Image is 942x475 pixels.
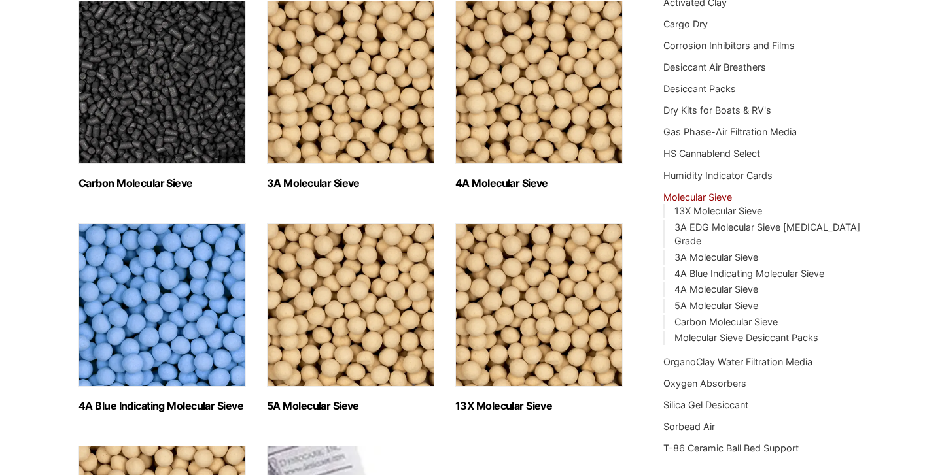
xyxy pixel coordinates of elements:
[267,400,434,412] h2: 5A Molecular Sieve
[663,61,766,73] a: Desiccant Air Breathers
[674,300,758,311] a: 5A Molecular Sieve
[663,40,795,51] a: Corrosion Inhibitors and Films
[663,18,708,29] a: Cargo Dry
[455,1,623,164] img: 4A Molecular Sieve
[455,400,623,412] h2: 13X Molecular Sieve
[78,177,246,189] h2: Carbon Molecular Sieve
[674,284,758,295] a: 4A Molecular Sieve
[663,191,732,203] a: Molecular Sieve
[674,316,778,327] a: Carbon Molecular Sieve
[78,223,246,412] a: Visit product category 4A Blue Indicating Molecular Sieve
[663,399,748,410] a: Silica Gel Desiccant
[267,1,434,164] img: 3A Molecular Sieve
[663,442,799,453] a: T-86 Ceramic Ball Bed Support
[78,400,246,412] h2: 4A Blue Indicating Molecular Sieve
[267,1,434,189] a: Visit product category 3A Molecular Sieve
[674,205,762,216] a: 13X Molecular Sieve
[674,221,860,247] a: 3A EDG Molecular Sieve [MEDICAL_DATA] Grade
[455,1,623,189] a: Visit product category 4A Molecular Sieve
[267,223,434,387] img: 5A Molecular Sieve
[663,105,771,116] a: Dry Kits for Boats & RV's
[663,148,760,159] a: HS Cannablend Select
[78,223,246,387] img: 4A Blue Indicating Molecular Sieve
[455,223,623,387] img: 13X Molecular Sieve
[663,356,812,367] a: OrganoClay Water Filtration Media
[78,1,246,164] img: Carbon Molecular Sieve
[663,170,773,181] a: Humidity Indicator Cards
[267,177,434,189] h2: 3A Molecular Sieve
[674,332,818,343] a: Molecular Sieve Desiccant Packs
[663,421,715,432] a: Sorbead Air
[455,177,623,189] h2: 4A Molecular Sieve
[78,1,246,189] a: Visit product category Carbon Molecular Sieve
[663,378,746,389] a: Oxygen Absorbers
[663,83,736,94] a: Desiccant Packs
[663,126,797,137] a: Gas Phase-Air Filtration Media
[455,223,623,412] a: Visit product category 13X Molecular Sieve
[674,268,824,279] a: 4A Blue Indicating Molecular Sieve
[267,223,434,412] a: Visit product category 5A Molecular Sieve
[674,252,758,263] a: 3A Molecular Sieve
